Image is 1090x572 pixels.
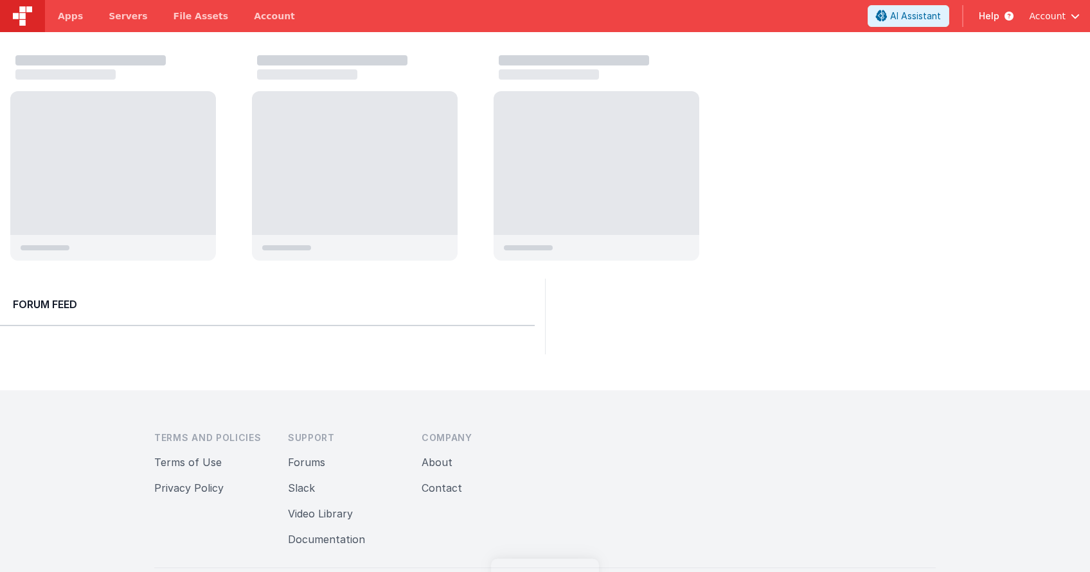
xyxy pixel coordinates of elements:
span: Account [1029,10,1066,22]
button: Video Library [288,506,353,521]
button: About [422,455,452,470]
span: Help [979,10,999,22]
button: Slack [288,480,315,496]
a: Terms of Use [154,456,222,469]
span: File Assets [174,10,229,22]
button: Documentation [288,532,365,547]
span: Apps [58,10,83,22]
button: Forums [288,455,325,470]
a: Slack [288,481,315,494]
h2: Forum Feed [13,297,522,312]
a: About [422,456,452,469]
h3: Terms and Policies [154,431,267,444]
a: Privacy Policy [154,481,224,494]
button: Contact [422,480,462,496]
h3: Company [422,431,535,444]
button: AI Assistant [868,5,949,27]
span: Servers [109,10,147,22]
button: Account [1029,10,1080,22]
span: AI Assistant [890,10,941,22]
h3: Support [288,431,401,444]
